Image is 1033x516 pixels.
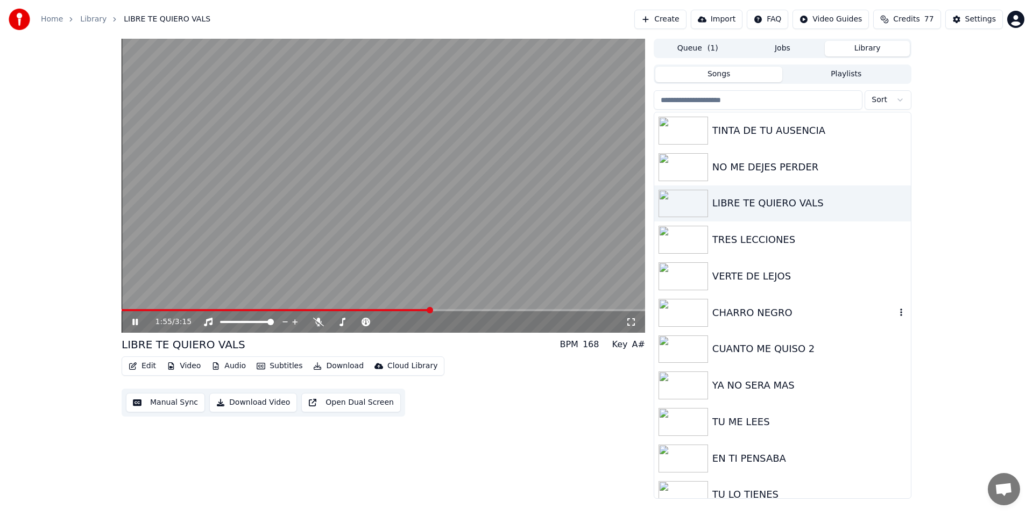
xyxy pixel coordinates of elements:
img: youka [9,9,30,30]
button: Credits77 [873,10,940,29]
div: Settings [965,14,996,25]
button: Jobs [740,41,825,56]
span: Sort [872,95,887,105]
a: Home [41,14,63,25]
button: Queue [655,41,740,56]
span: Credits [893,14,919,25]
div: LIBRE TE QUIERO VALS [122,337,245,352]
button: Import [691,10,742,29]
div: A# [632,338,645,351]
span: 1:55 [155,317,172,327]
span: 3:15 [175,317,192,327]
span: LIBRE TE QUIERO VALS [124,14,210,25]
button: Manual Sync [126,393,205,412]
button: FAQ [747,10,788,29]
button: Settings [945,10,1003,29]
div: 168 [583,338,599,351]
button: Download [309,359,368,374]
button: Download Video [209,393,297,412]
div: Key [612,338,627,351]
button: Audio [207,359,250,374]
div: TU ME LEES [712,414,907,429]
div: VERTE DE LEJOS [712,269,907,284]
button: Library [825,41,910,56]
button: Playlists [782,67,910,82]
div: TINTA DE TU AUSENCIA [712,123,907,138]
span: ( 1 ) [707,43,718,54]
nav: breadcrumb [41,14,210,25]
a: Library [80,14,107,25]
button: Edit [124,359,160,374]
div: TRES LECCIONES [712,232,907,247]
div: LIBRE TE QUIERO VALS [712,196,907,211]
div: CUANTO ME QUISO 2 [712,341,907,356]
div: EN TI PENSABA [712,451,907,466]
div: BPM [560,338,578,351]
div: CHARRO NEGRO [712,305,896,320]
div: YA NO SERA MAS [712,378,907,393]
div: TU LO TIENES [712,487,907,502]
span: 77 [924,14,934,25]
div: NO ME DEJES PERDER [712,160,907,175]
button: Video [162,359,205,374]
button: Songs [655,67,783,82]
button: Open Dual Screen [301,393,401,412]
div: Cloud Library [387,361,437,371]
button: Video Guides [793,10,869,29]
button: Subtitles [252,359,307,374]
button: Create [634,10,687,29]
div: / [155,317,181,327]
div: Open chat [988,473,1020,505]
